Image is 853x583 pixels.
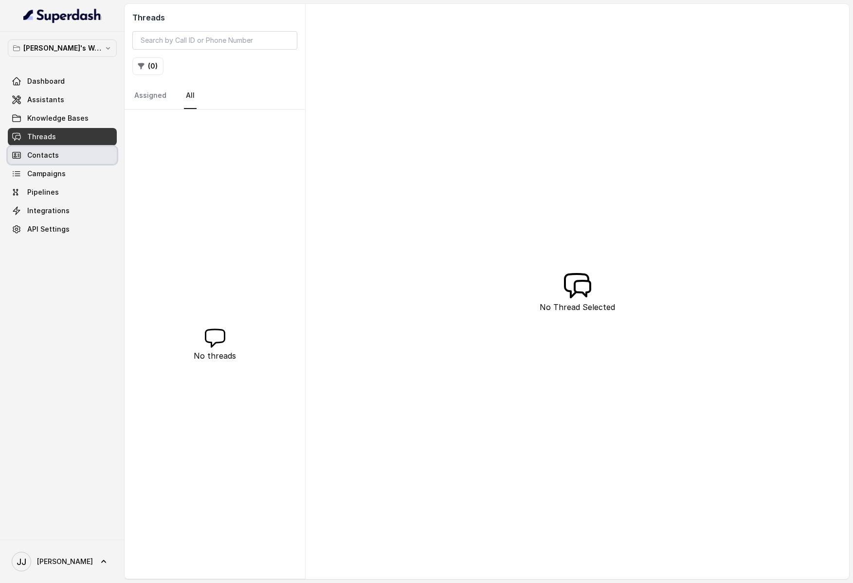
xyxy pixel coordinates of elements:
span: Pipelines [27,187,59,197]
button: (0) [132,57,163,75]
div: Domain Overview [37,57,87,64]
text: JJ [17,557,26,567]
span: Threads [27,132,56,142]
a: Assigned [132,83,168,109]
a: Knowledge Bases [8,109,117,127]
span: Knowledge Bases [27,113,89,123]
a: Dashboard [8,73,117,90]
img: light.svg [23,8,102,23]
span: Dashboard [27,76,65,86]
span: Assistants [27,95,64,105]
a: Assistants [8,91,117,109]
input: Search by Call ID or Phone Number [132,31,297,50]
p: [PERSON_NAME]'s Workspace [23,42,101,54]
a: API Settings [8,220,117,238]
img: logo_orange.svg [16,16,23,23]
span: [PERSON_NAME] [37,557,93,566]
h2: Threads [132,12,297,23]
span: Integrations [27,206,70,216]
div: Domain: [DOMAIN_NAME] [25,25,107,33]
div: v 4.0.24 [27,16,48,23]
a: Campaigns [8,165,117,182]
a: Contacts [8,146,117,164]
div: Keywords by Traffic [108,57,164,64]
a: Threads [8,128,117,146]
span: Contacts [27,150,59,160]
a: Integrations [8,202,117,219]
a: Pipelines [8,183,117,201]
button: [PERSON_NAME]'s Workspace [8,39,117,57]
a: All [184,83,197,109]
nav: Tabs [132,83,297,109]
img: website_grey.svg [16,25,23,33]
img: tab_keywords_by_traffic_grey.svg [97,56,105,64]
img: tab_domain_overview_orange.svg [26,56,34,64]
span: Campaigns [27,169,66,179]
a: [PERSON_NAME] [8,548,117,575]
p: No Thread Selected [540,301,615,313]
span: API Settings [27,224,70,234]
p: No threads [194,350,236,362]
